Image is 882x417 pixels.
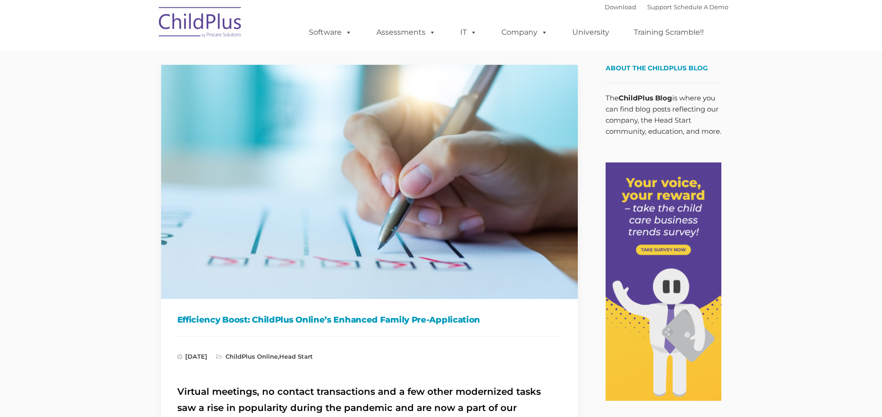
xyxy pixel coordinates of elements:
[216,353,313,360] span: ,
[605,3,636,11] a: Download
[563,23,619,42] a: University
[367,23,445,42] a: Assessments
[225,353,278,360] a: ChildPlus Online
[606,93,721,137] p: The is where you can find blog posts reflecting our company, the Head Start community, education,...
[154,0,247,47] img: ChildPlus by Procare Solutions
[451,23,486,42] a: IT
[647,3,672,11] a: Support
[674,3,728,11] a: Schedule A Demo
[606,64,708,72] span: About the ChildPlus Blog
[279,353,313,360] a: Head Start
[161,65,578,299] img: Efficiency Boost: ChildPlus Online's Enhanced Family Pre-Application Process - Streamlining Appli...
[625,23,713,42] a: Training Scramble!!
[300,23,361,42] a: Software
[492,23,557,42] a: Company
[605,3,728,11] font: |
[619,93,672,102] strong: ChildPlus Blog
[177,353,207,360] span: [DATE]
[177,313,562,327] h1: Efficiency Boost: ChildPlus Online’s Enhanced Family Pre-Application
